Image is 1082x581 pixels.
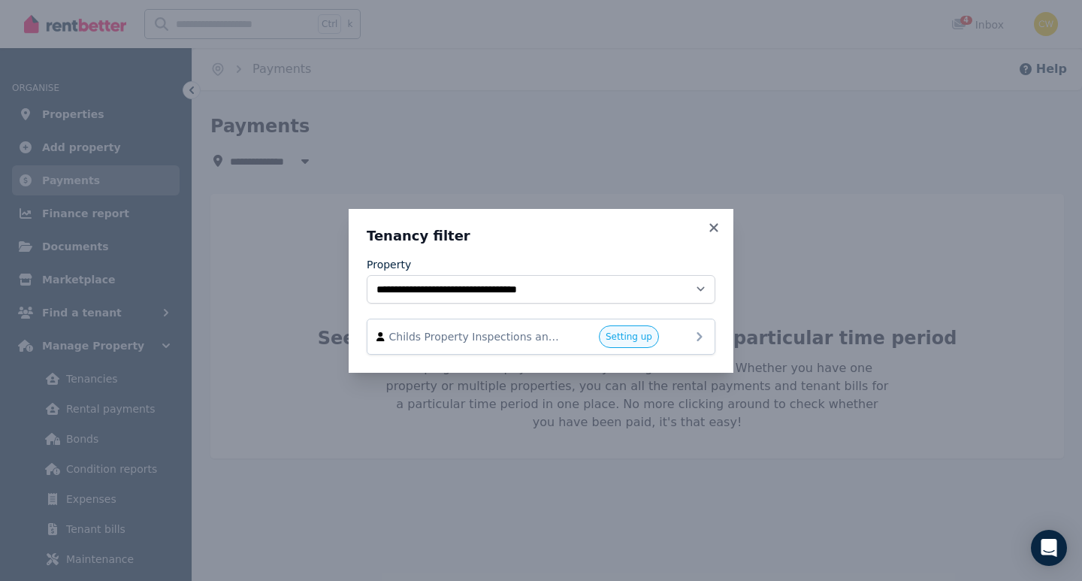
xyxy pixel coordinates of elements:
span: Setting up [606,331,652,343]
span: Childs Property Inspections and Accounts Childs Property Inspections Pty Ltd [389,329,561,344]
div: Open Intercom Messenger [1031,530,1067,566]
a: Childs Property Inspections and Accounts Childs Property Inspections Pty LtdSetting up [367,319,715,355]
label: Property [367,257,411,272]
h3: Tenancy filter [367,227,715,245]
